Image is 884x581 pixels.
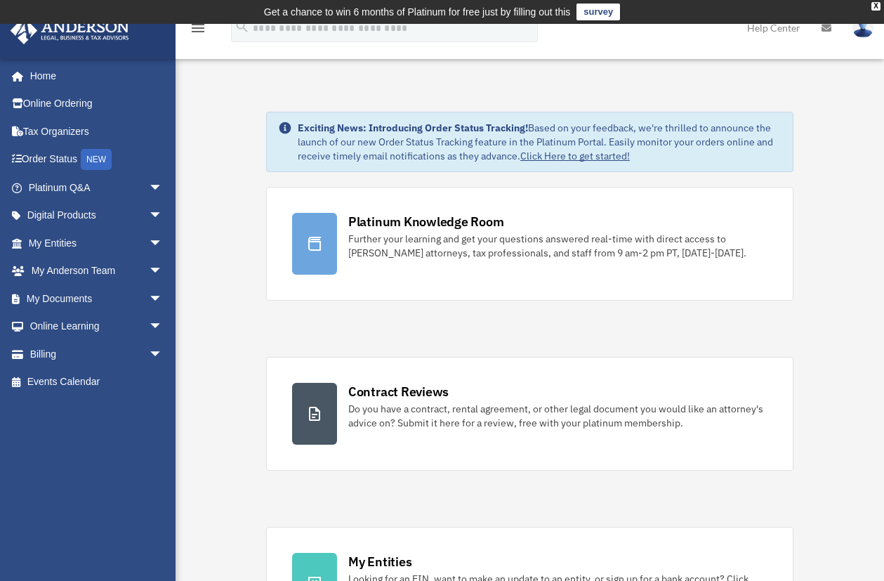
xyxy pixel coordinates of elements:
[10,285,184,313] a: My Documentsarrow_drop_down
[10,229,184,257] a: My Entitiesarrow_drop_down
[10,202,184,230] a: Digital Productsarrow_drop_down
[10,145,184,174] a: Order StatusNEW
[348,383,449,400] div: Contract Reviews
[10,368,184,396] a: Events Calendar
[149,340,177,369] span: arrow_drop_down
[235,19,250,34] i: search
[852,18,873,38] img: User Pic
[348,553,411,570] div: My Entities
[149,257,177,286] span: arrow_drop_down
[190,25,206,37] a: menu
[10,62,177,90] a: Home
[6,17,133,44] img: Anderson Advisors Platinum Portal
[10,117,184,145] a: Tax Organizers
[264,4,571,20] div: Get a chance to win 6 months of Platinum for free just by filling out this
[871,2,880,11] div: close
[10,174,184,202] a: Platinum Q&Aarrow_drop_down
[10,313,184,341] a: Online Learningarrow_drop_down
[149,285,177,313] span: arrow_drop_down
[266,357,793,471] a: Contract Reviews Do you have a contract, rental agreement, or other legal document you would like...
[576,4,620,20] a: survey
[520,150,630,162] a: Click Here to get started!
[298,121,781,163] div: Based on your feedback, we're thrilled to announce the launch of our new Order Status Tracking fe...
[348,213,504,230] div: Platinum Knowledge Room
[190,20,206,37] i: menu
[10,90,184,118] a: Online Ordering
[149,202,177,230] span: arrow_drop_down
[10,257,184,285] a: My Anderson Teamarrow_drop_down
[149,313,177,341] span: arrow_drop_down
[149,229,177,258] span: arrow_drop_down
[81,149,112,170] div: NEW
[298,122,528,134] strong: Exciting News: Introducing Order Status Tracking!
[348,232,767,260] div: Further your learning and get your questions answered real-time with direct access to [PERSON_NAM...
[10,340,184,368] a: Billingarrow_drop_down
[348,402,767,430] div: Do you have a contract, rental agreement, or other legal document you would like an attorney's ad...
[149,174,177,202] span: arrow_drop_down
[266,187,793,301] a: Platinum Knowledge Room Further your learning and get your questions answered real-time with dire...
